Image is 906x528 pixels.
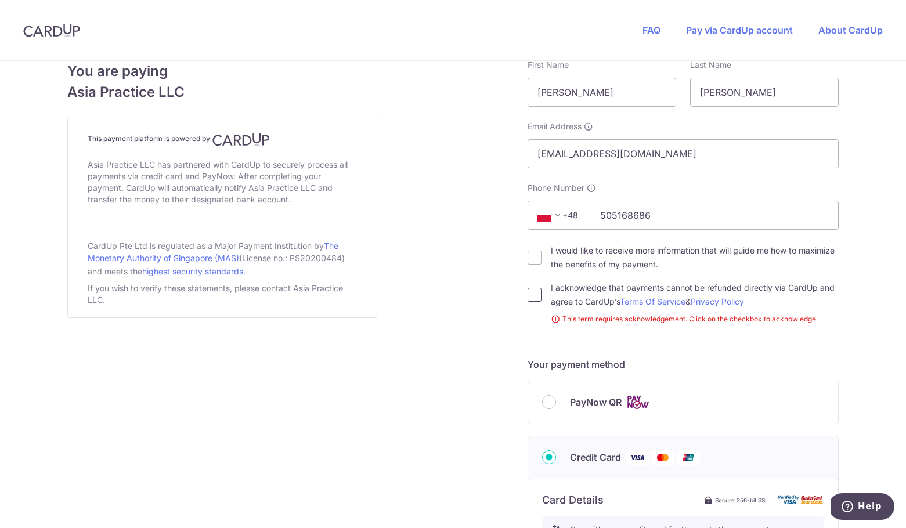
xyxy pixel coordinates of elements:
label: Last Name [690,59,731,71]
img: Cards logo [626,395,649,410]
input: Email address [528,139,839,168]
div: Credit Card Visa Mastercard Union Pay [542,450,824,465]
a: Pay via CardUp account [686,24,793,36]
small: This term requires acknowledgement. Click on the checkbox to acknowledge. [551,313,839,325]
img: CardUp [23,23,80,37]
img: card secure [778,495,824,505]
input: Last name [690,78,839,107]
a: Terms Of Service [620,296,685,306]
img: Union Pay [677,450,700,465]
span: Credit Card [570,450,621,464]
h6: Card Details [542,493,604,507]
span: Email Address [528,121,582,132]
h5: Your payment method [528,357,839,371]
span: +48 [533,208,586,222]
img: Mastercard [651,450,674,465]
label: I would like to receive more information that will guide me how to maximize the benefits of my pa... [551,244,839,272]
div: PayNow QR Cards logo [542,395,824,410]
input: First name [528,78,676,107]
span: Phone Number [528,182,584,194]
a: About CardUp [818,24,883,36]
a: highest security standards [142,266,243,276]
div: CardUp Pte Ltd is regulated as a Major Payment Institution by (License no.: PS20200484) and meets... [88,236,358,280]
label: I acknowledge that payments cannot be refunded directly via CardUp and agree to CardUp’s & [551,281,839,309]
h4: This payment platform is powered by [88,132,358,146]
label: First Name [528,59,569,71]
div: If you wish to verify these statements, please contact Asia Practice LLC. [88,280,358,308]
img: CardUp [212,132,269,146]
span: PayNow QR [570,395,622,409]
span: Asia Practice LLC [67,82,378,103]
span: You are paying [67,61,378,82]
iframe: Opens a widget where you can find more information [831,493,894,522]
a: FAQ [642,24,660,36]
div: Asia Practice LLC has partnered with CardUp to securely process all payments via credit card and ... [88,157,358,208]
span: +48 [537,208,565,222]
span: Secure 256-bit SSL [715,496,768,505]
img: Visa [626,450,649,465]
a: Privacy Policy [691,296,744,306]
